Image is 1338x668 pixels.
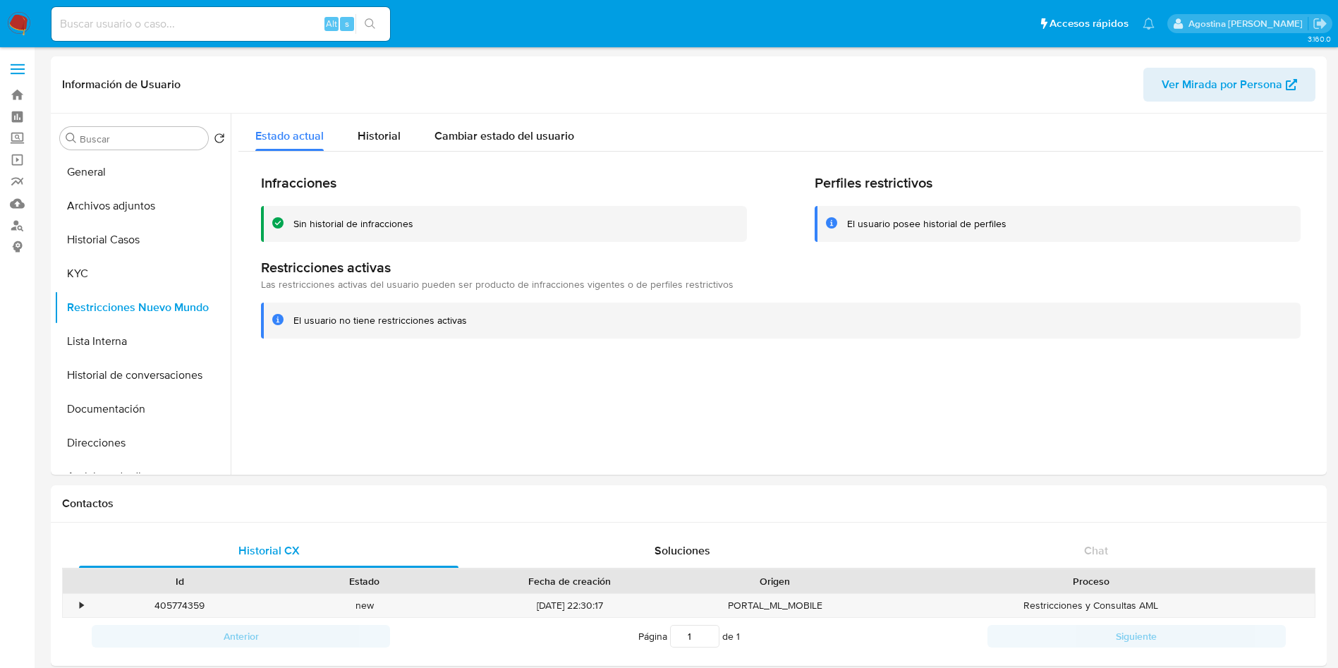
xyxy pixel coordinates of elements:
button: Historial Casos [54,223,231,257]
a: Notificaciones [1143,18,1155,30]
span: Ver Mirada por Persona [1162,68,1282,102]
div: Fecha de creación [467,574,673,588]
button: Anterior [92,625,390,648]
h1: Información de Usuario [62,78,181,92]
div: PORTAL_ML_MOBILE [683,594,868,617]
div: Restricciones y Consultas AML [868,594,1315,617]
a: Salir [1313,16,1327,31]
button: Lista Interna [54,324,231,358]
span: Accesos rápidos [1050,16,1129,31]
div: • [80,599,83,612]
button: KYC [54,257,231,291]
button: Archivos adjuntos [54,189,231,223]
h1: Contactos [62,497,1315,511]
button: Restricciones Nuevo Mundo [54,291,231,324]
div: Origen [693,574,858,588]
button: Direcciones [54,426,231,460]
button: Historial de conversaciones [54,358,231,392]
span: Chat [1084,542,1108,559]
button: Anticipos de dinero [54,460,231,494]
div: 405774359 [87,594,272,617]
button: General [54,155,231,189]
div: Proceso [877,574,1305,588]
button: Buscar [66,133,77,144]
span: Página de [638,625,740,648]
button: search-icon [355,14,384,34]
span: Soluciones [655,542,710,559]
input: Buscar [80,133,202,145]
button: Ver Mirada por Persona [1143,68,1315,102]
span: Alt [326,17,337,30]
span: Historial CX [238,542,300,559]
button: Documentación [54,392,231,426]
button: Siguiente [987,625,1286,648]
button: Volver al orden por defecto [214,133,225,148]
p: agostina.faruolo@mercadolibre.com [1188,17,1308,30]
input: Buscar usuario o caso... [51,15,390,33]
div: [DATE] 22:30:17 [457,594,683,617]
div: Id [97,574,262,588]
div: new [272,594,457,617]
span: s [345,17,349,30]
div: Estado [282,574,447,588]
span: 1 [736,629,740,643]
